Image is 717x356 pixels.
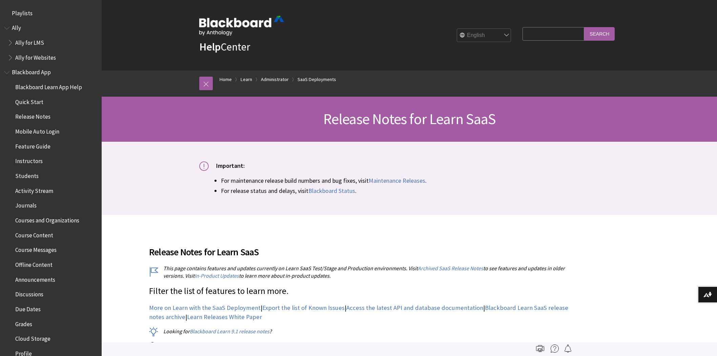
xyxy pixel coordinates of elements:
p: Filter the list of features to learn more. [149,285,569,297]
li: For maintenance release build numbers and bug fixes, visit . [221,176,619,185]
a: Learn Releases White Paper [187,313,262,321]
span: Release Notes for Learn SaaS [323,110,496,128]
a: Learn [241,75,252,84]
a: Maintenance Releases [369,177,425,185]
span: Course Messages [15,244,57,254]
a: HelpCenter [199,40,250,54]
span: Courses and Organizations [15,215,79,224]
select: Site Language Selector [457,29,511,42]
span: Instructors [15,156,43,165]
span: Mobile Auto Login [15,126,59,135]
span: Offline Content [15,259,53,268]
span: Release Notes [15,111,50,120]
a: Archived SaaS Release Notes [418,265,483,272]
p: Looking for ? [149,328,569,335]
span: Announcements [15,274,55,283]
span: Quick Start [15,96,43,105]
input: Search [584,27,615,40]
span: Course Content [15,230,53,239]
span: Ally [12,22,21,32]
img: Print [536,344,544,353]
span: Blackboard Learn App Help [15,81,82,91]
a: Blackboard Learn 9.1 release notes [190,328,269,335]
a: Follow this page [158,342,204,350]
span: Blackboard App [12,67,51,76]
a: In-Product Updates [194,272,239,279]
li: For release status and delays, visit . [221,186,619,195]
span: Ally for LMS [15,37,44,46]
a: Administrator [261,75,289,84]
p: This page contains features and updates currently on Learn SaaS Test/Stage and Production environ... [149,264,569,280]
span: Students [15,170,39,179]
span: Discussions [15,289,43,298]
h2: Release Notes for Learn SaaS [149,237,569,259]
span: Cloud Storage [15,333,50,342]
img: More help [551,344,559,353]
nav: Book outline for Anthology Ally Help [4,22,98,63]
img: Follow this page [564,344,572,353]
p: | | | | [149,303,569,321]
a: More on Learn with the SaaS Deployment [149,304,261,312]
strong: Help [199,40,221,54]
nav: Book outline for Playlists [4,7,98,19]
span: Ally for Websites [15,52,56,61]
a: Access the latest API and database documentation [346,304,483,312]
a: Blackboard Learn SaaS release notes archive [149,304,568,321]
a: Export the list of Known Issues [262,304,345,312]
span: Due Dates [15,303,41,313]
span: Activity Stream [15,185,53,194]
a: SaaS Deployments [298,75,336,84]
span: Grades [15,318,32,328]
img: Blackboard by Anthology [199,16,284,36]
span: Playlists [12,7,33,17]
span: Feature Guide [15,141,50,150]
span: Journals [15,200,37,209]
span: Important: [216,162,245,170]
a: Home [220,75,232,84]
a: Blackboard Status [308,187,355,195]
p: to get email updates when we publish new release notes [149,341,569,350]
